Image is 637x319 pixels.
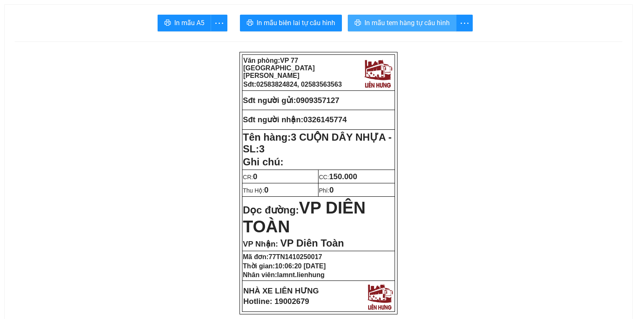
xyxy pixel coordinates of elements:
[243,271,325,278] strong: Nhân viên:
[243,286,319,295] strong: NHÀ XE LIÊN HƯNG
[164,19,171,27] span: printer
[243,81,342,88] strong: Sđt:
[243,57,315,79] strong: Văn phòng:
[243,115,303,124] strong: Sđt người nhận:
[264,185,268,194] span: 0
[280,237,344,249] span: VP Diên Toàn
[354,19,361,27] span: printer
[243,131,392,154] strong: Tên hàng:
[348,15,456,31] button: printerIn mẫu tem hàng tự cấu hình
[303,115,347,124] span: 0326145774
[211,18,227,28] span: more
[243,253,322,260] strong: Mã đơn:
[329,185,334,194] span: 0
[329,172,357,181] span: 150.000
[319,187,334,194] span: Phí:
[174,18,204,28] span: In mẫu A5
[253,172,257,181] span: 0
[3,4,69,13] strong: Nhà xe Liên Hưng
[275,262,326,270] span: 10:06:20 [DATE]
[456,18,472,28] span: more
[243,204,366,234] strong: Dọc đường:
[243,297,309,306] strong: Hotline: 19002679
[158,15,211,31] button: printerIn mẫu A5
[247,19,253,27] span: printer
[319,174,357,180] span: CC:
[364,18,450,28] span: In mẫu tem hàng tự cấu hình
[243,156,283,167] span: Ghi chú:
[243,187,268,194] span: Thu Hộ:
[211,15,227,31] button: more
[296,96,339,105] span: 0909357127
[240,15,342,31] button: printerIn mẫu biên lai tự cấu hình
[256,81,342,88] span: 02583824824, 02583563563
[277,271,325,278] span: lamnt.lienhung
[259,143,265,154] span: 3
[243,131,392,154] span: 3 CUỘN DÂY NHỰA - SL:
[257,18,335,28] span: In mẫu biên lai tự cấu hình
[90,10,122,45] img: logo
[243,174,257,180] span: CR:
[243,96,296,105] strong: Sđt người gửi:
[365,282,394,311] img: logo
[269,253,322,260] span: 77TN1410250017
[34,54,91,63] strong: Phiếu gửi hàng
[243,239,278,248] span: VP Nhận:
[3,15,86,51] strong: VP: 77 [GEOGRAPHIC_DATA][PERSON_NAME][GEOGRAPHIC_DATA]
[243,57,315,79] span: VP 77 [GEOGRAPHIC_DATA][PERSON_NAME]
[456,15,473,31] button: more
[243,262,326,270] strong: Thời gian:
[362,57,394,89] img: logo
[243,198,366,236] span: VP DIÊN TOÀN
